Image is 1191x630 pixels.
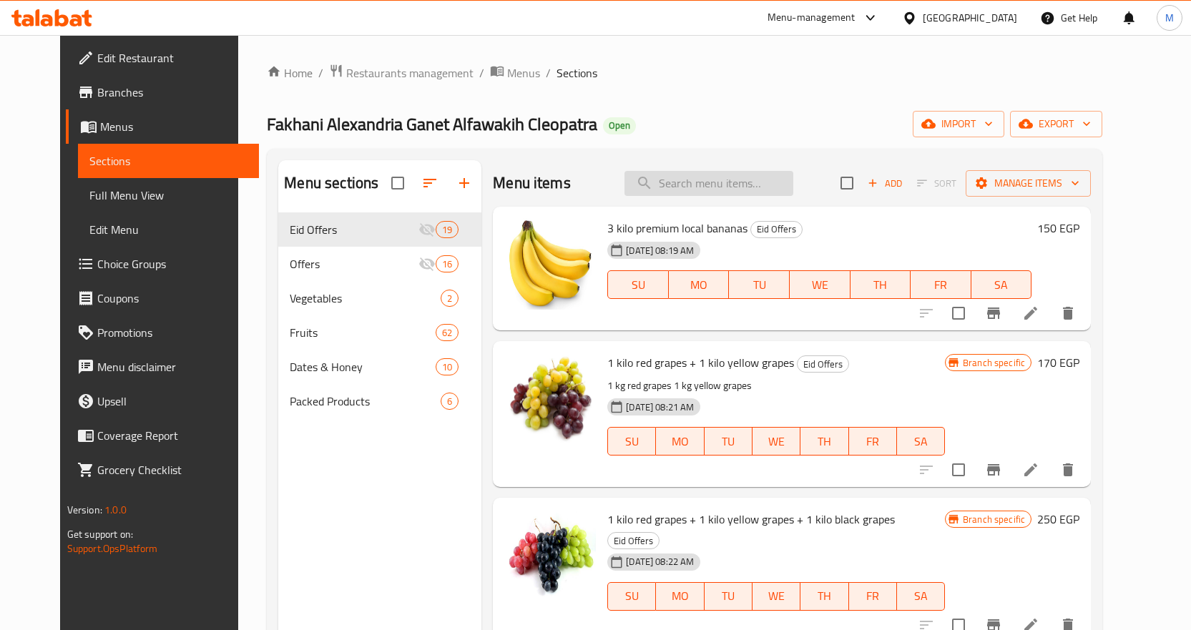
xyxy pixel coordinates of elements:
div: Dates & Honey [290,358,436,375]
span: SA [903,586,939,606]
a: Edit Menu [78,212,259,247]
button: Branch-specific-item [976,453,1011,487]
span: Add item [862,172,908,195]
button: MO [656,427,704,456]
div: Open [603,117,636,134]
nav: Menu sections [278,207,481,424]
button: TU [705,427,753,456]
div: Packed Products6 [278,384,481,418]
span: Upsell [97,393,247,410]
svg: Inactive section [418,255,436,272]
a: Choice Groups [66,247,259,281]
span: Eid Offers [798,356,848,373]
span: WE [795,275,845,295]
span: Coverage Report [97,427,247,444]
button: SA [971,270,1032,299]
span: 10 [436,360,458,374]
span: Branch specific [957,356,1031,370]
button: Add [862,172,908,195]
div: Dates & Honey10 [278,350,481,384]
button: import [913,111,1004,137]
a: Promotions [66,315,259,350]
span: Branch specific [957,513,1031,526]
div: Fruits62 [278,315,481,350]
button: SU [607,270,668,299]
img: 3 kilo premium local bananas [504,218,596,310]
button: MO [669,270,730,299]
span: SU [614,586,650,606]
span: FR [855,586,891,606]
span: Add [866,175,904,192]
a: Edit Restaurant [66,41,259,75]
img: 1 kilo red grapes + 1 kilo yellow grapes [504,353,596,444]
a: Upsell [66,384,259,418]
a: Coverage Report [66,418,259,453]
span: [DATE] 08:22 AM [620,555,700,569]
span: WE [758,431,795,452]
span: Eid Offers [751,221,802,237]
h6: 170 EGP [1037,353,1079,373]
span: Get support on: [67,525,133,543]
span: 2 [441,292,458,305]
div: Offers16 [278,247,481,281]
svg: Inactive section [418,221,436,238]
a: Sections [78,144,259,178]
a: Menu disclaimer [66,350,259,384]
span: Sections [89,152,247,169]
span: SU [614,431,650,452]
div: items [441,393,459,410]
div: Eid Offers [797,355,849,373]
li: / [318,64,323,82]
button: Branch-specific-item [976,296,1011,330]
span: Sort sections [413,166,447,200]
span: WE [758,586,795,606]
span: Menus [100,118,247,135]
button: delete [1051,296,1085,330]
a: Grocery Checklist [66,453,259,487]
span: 62 [436,326,458,340]
a: Menus [490,64,540,82]
img: 1 kilo red grapes + 1 kilo yellow grapes + 1 kilo black grapes [504,509,596,601]
button: delete [1051,453,1085,487]
span: M [1165,10,1174,26]
span: 1 kilo red grapes + 1 kilo yellow grapes + 1 kilo black grapes [607,508,895,530]
button: SU [607,582,656,611]
div: items [441,290,459,307]
span: Branches [97,84,247,101]
span: [DATE] 08:21 AM [620,400,700,414]
h2: Menu items [493,172,571,194]
span: Select section [832,168,862,198]
input: search [624,171,793,196]
span: MO [662,431,698,452]
span: TU [710,431,747,452]
span: TU [735,275,784,295]
a: Branches [66,75,259,109]
nav: breadcrumb [267,64,1102,82]
button: TU [705,582,753,611]
span: Full Menu View [89,187,247,204]
span: Packed Products [290,393,441,410]
span: TH [856,275,906,295]
span: Menus [507,64,540,82]
span: Vegetables [290,290,441,307]
div: Eid Offers [750,221,803,238]
span: Select to update [944,298,974,328]
span: Choice Groups [97,255,247,272]
span: Sections [557,64,597,82]
div: Eid Offers [607,532,660,549]
button: TH [800,427,848,456]
span: Fruits [290,324,436,341]
span: Fakhani Alexandria Ganet Alfawakih Cleopatra [267,108,597,140]
a: Coupons [66,281,259,315]
button: Manage items [966,170,1091,197]
span: Version: [67,501,102,519]
li: / [479,64,484,82]
span: Grocery Checklist [97,461,247,478]
button: FR [849,582,897,611]
span: FR [855,431,891,452]
span: Open [603,119,636,132]
span: Promotions [97,324,247,341]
